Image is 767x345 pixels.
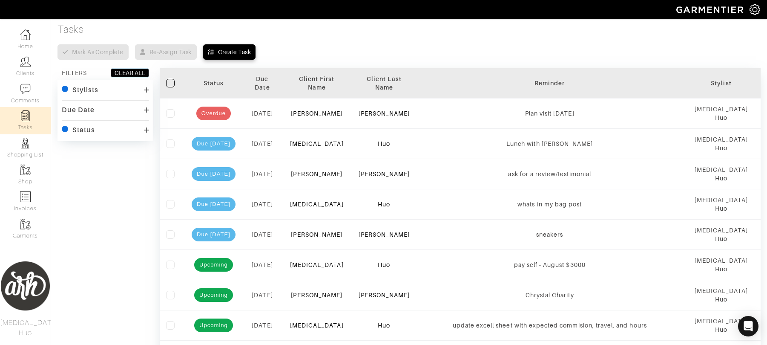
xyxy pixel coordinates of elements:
[378,201,390,208] a: Huo
[688,287,754,304] div: [MEDICAL_DATA] Huo
[20,110,31,121] img: reminder-icon-8004d30b9f0a5d33ae49ab947aed9ed385cf756f9e5892f1edd6e32f2345188e.png
[252,201,273,208] span: [DATE]
[424,139,675,148] div: Lunch with [PERSON_NAME]
[359,231,410,238] a: [PERSON_NAME]
[738,316,758,336] div: Open Intercom Messenger
[192,139,236,148] span: Due [DATE]
[57,23,761,36] h4: Tasks
[252,261,273,268] span: [DATE]
[688,256,754,273] div: [MEDICAL_DATA] Huo
[359,292,410,299] a: [PERSON_NAME]
[424,170,675,178] div: ask for a review/testimonial
[290,261,344,268] a: [MEDICAL_DATA]
[252,322,273,329] span: [DATE]
[688,135,754,152] div: [MEDICAL_DATA] Huo
[194,321,233,330] span: Upcoming
[290,140,344,147] a: [MEDICAL_DATA]
[252,171,273,177] span: [DATE]
[20,165,31,175] img: garments-icon-b7da505a4dc4fd61783c78ac3ca0ef83fa9d6f193b1c9dc38574b1d14d53ca28.png
[252,292,273,299] span: [DATE]
[424,321,675,330] div: update excell sheet with expected commision, travel, and hours
[291,231,342,238] a: [PERSON_NAME]
[203,44,256,60] button: Create Task
[688,165,754,183] div: [MEDICAL_DATA] Huo
[357,75,411,92] div: Client Last Name
[111,68,149,78] button: CLEAR ALL
[424,291,675,299] div: Chrystal Charity
[248,75,276,92] div: Due Date
[291,110,342,117] a: [PERSON_NAME]
[20,56,31,67] img: clients-icon-6bae9207a08558b7cb47a8932f037763ab4055f8c8b6bfacd5dc20c3e0201464.png
[289,75,344,92] div: Client First Name
[20,29,31,40] img: dashboard-icon-dbcd8f5a0b271acd01030246c82b418ddd0df26cd7fceb0bd07c9910d44c42f6.png
[192,200,236,209] span: Due [DATE]
[750,4,760,15] img: gear-icon-white-bd11855cb880d31180b6d7d6211b90ccbf57a29d726f0c71d8c61bd08dd39cc2.png
[378,261,390,268] a: Huo
[115,69,145,77] div: CLEAR ALL
[688,196,754,213] div: [MEDICAL_DATA] Huo
[424,230,675,239] div: sneakers
[252,231,273,238] span: [DATE]
[72,86,98,94] div: Stylists
[20,138,31,148] img: stylists-icon-eb353228a002819b7ec25b43dbf5f0378dd9e0616d9560372ff212230b889e62.png
[290,322,344,329] a: [MEDICAL_DATA]
[672,2,750,17] img: garmentier-logo-header-white-b43fb05a5012e4ada735d5af1a66efaba907eab6374d6393d1fbf88cb4ef424d.png
[378,322,390,329] a: Huo
[20,191,31,202] img: orders-icon-0abe47150d42831381b5fb84f609e132dff9fe21cb692f30cb5eec754e2cba89.png
[252,110,273,117] span: [DATE]
[192,170,236,178] span: Due [DATE]
[72,126,95,134] div: Status
[424,261,675,269] div: pay self - August $3000
[688,105,754,122] div: [MEDICAL_DATA] Huo
[194,261,233,269] span: Upcoming
[192,230,236,239] span: Due [DATE]
[378,140,390,147] a: Huo
[20,219,31,229] img: garments-icon-b7da505a4dc4fd61783c78ac3ca0ef83fa9d6f193b1c9dc38574b1d14d53ca28.png
[424,109,675,118] div: Plan visit [DATE]
[291,292,342,299] a: [PERSON_NAME]
[62,106,95,114] div: Due Date
[424,200,675,209] div: whats in my bag post
[359,171,410,177] a: [PERSON_NAME]
[20,84,31,94] img: comment-icon-a0a6a9ef722e966f86d9cbdc48e553b5cf19dbc54f86b18d962a5391bc8f6eb6.png
[196,109,231,118] span: Overdue
[194,291,233,299] span: Upcoming
[424,79,675,87] div: Reminder
[359,110,410,117] a: [PERSON_NAME]
[688,226,754,243] div: [MEDICAL_DATA] Huo
[291,171,342,177] a: [PERSON_NAME]
[192,79,236,87] div: Status
[218,48,251,56] div: Create Task
[688,317,754,334] div: [MEDICAL_DATA] Huo
[62,69,87,77] div: FILTERS
[688,79,754,87] div: Stylist
[290,201,344,208] a: [MEDICAL_DATA]
[252,140,273,147] span: [DATE]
